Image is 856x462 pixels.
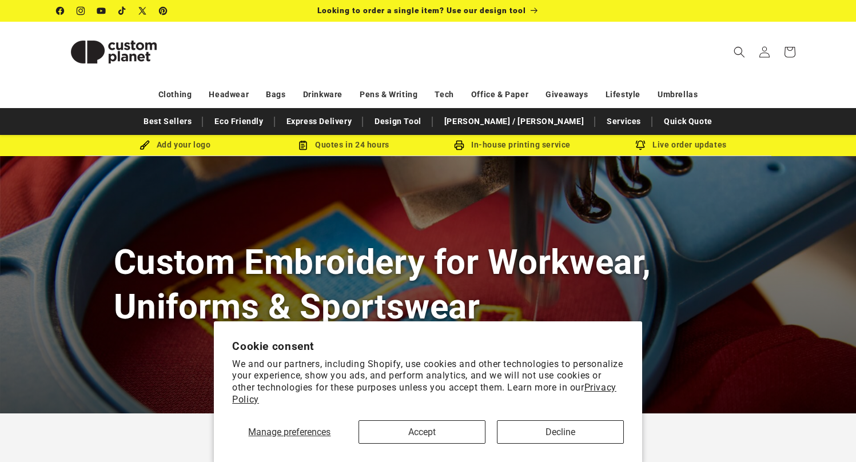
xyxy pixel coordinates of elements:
[360,85,417,105] a: Pens & Writing
[428,138,597,152] div: In-house printing service
[435,85,453,105] a: Tech
[57,26,171,78] img: Custom Planet
[471,85,528,105] a: Office & Paper
[601,111,647,132] a: Services
[232,340,624,353] h2: Cookie consent
[303,85,343,105] a: Drinkware
[248,427,331,437] span: Manage preferences
[359,420,485,444] button: Accept
[597,138,766,152] div: Live order updates
[439,111,590,132] a: [PERSON_NAME] / [PERSON_NAME]
[635,140,646,150] img: Order updates
[209,111,269,132] a: Eco Friendly
[114,240,743,328] h1: Custom Embroidery for Workwear, Uniforms & Sportswear
[606,85,640,105] a: Lifestyle
[52,22,175,82] a: Custom Planet
[138,111,197,132] a: Best Sellers
[260,138,428,152] div: Quotes in 24 hours
[317,6,526,15] span: Looking to order a single item? Use our design tool
[546,85,588,105] a: Giveaways
[497,420,624,444] button: Decline
[658,85,698,105] a: Umbrellas
[266,85,285,105] a: Bags
[281,111,358,132] a: Express Delivery
[369,111,427,132] a: Design Tool
[209,85,249,105] a: Headwear
[727,39,752,65] summary: Search
[232,382,616,405] a: Privacy Policy
[298,140,308,150] img: Order Updates Icon
[91,138,260,152] div: Add your logo
[158,85,192,105] a: Clothing
[140,140,150,150] img: Brush Icon
[658,111,718,132] a: Quick Quote
[232,359,624,406] p: We and our partners, including Shopify, use cookies and other technologies to personalize your ex...
[454,140,464,150] img: In-house printing
[232,420,347,444] button: Manage preferences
